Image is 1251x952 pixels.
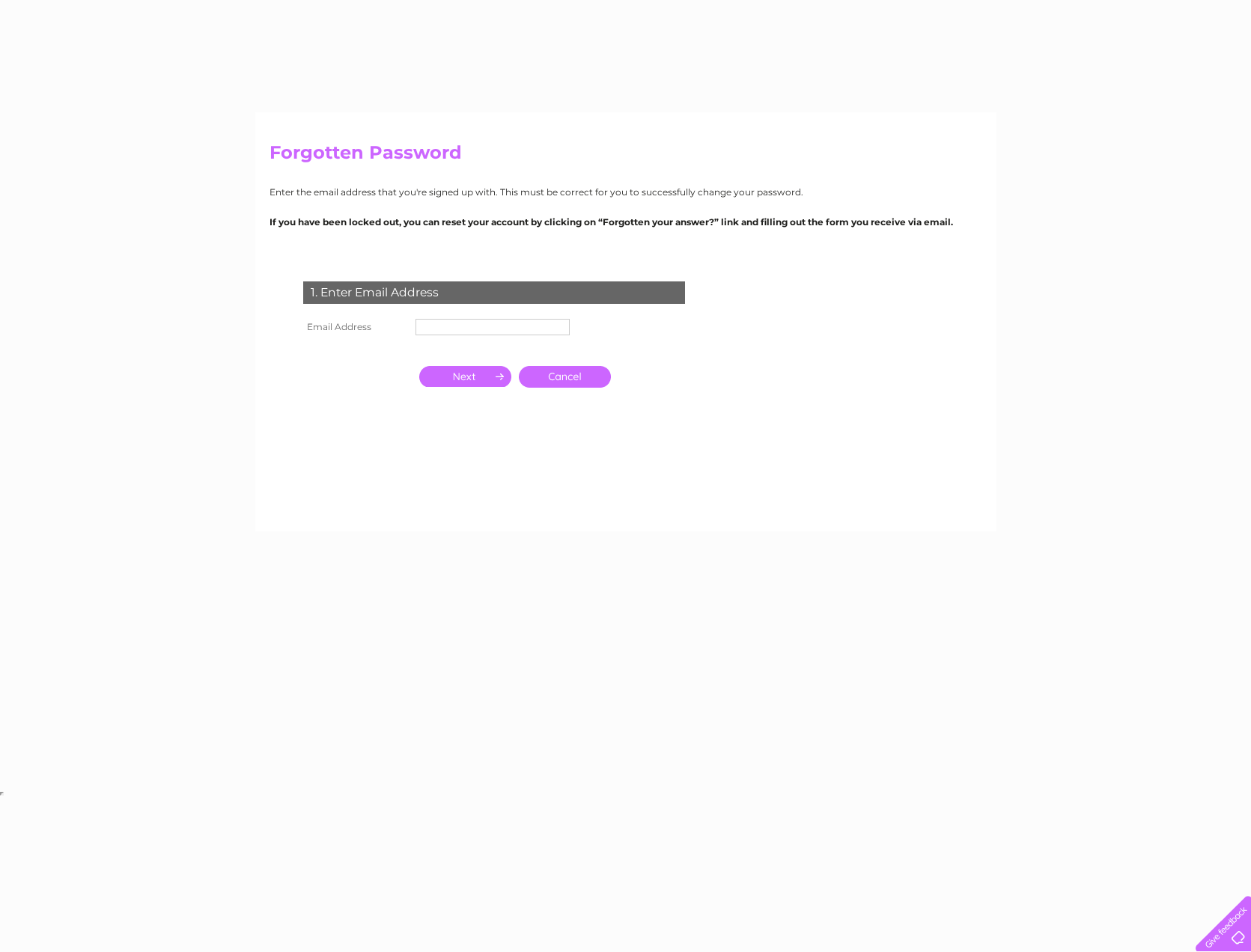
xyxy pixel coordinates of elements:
a: Cancel [519,366,611,388]
th: Email Address [299,315,412,339]
h2: Forgotten Password [270,142,982,171]
div: 1. Enter Email Address [303,281,685,304]
p: If you have been locked out, you can reset your account by clicking on “Forgotten your answer?” l... [270,215,982,229]
p: Enter the email address that you're signed up with. This must be correct for you to successfully ... [270,185,982,199]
